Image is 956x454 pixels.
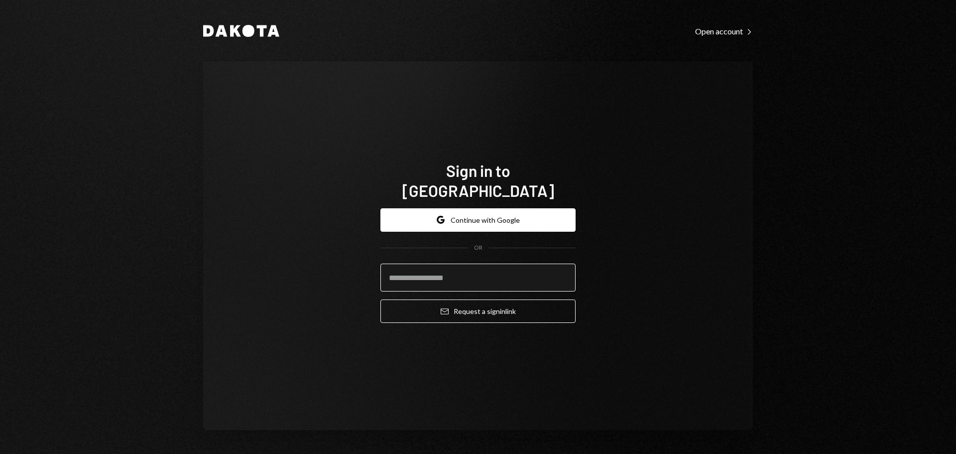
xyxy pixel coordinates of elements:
button: Request a signinlink [380,300,576,323]
div: OR [474,244,482,252]
div: Open account [695,26,753,36]
h1: Sign in to [GEOGRAPHIC_DATA] [380,160,576,200]
a: Open account [695,25,753,36]
button: Continue with Google [380,208,576,232]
